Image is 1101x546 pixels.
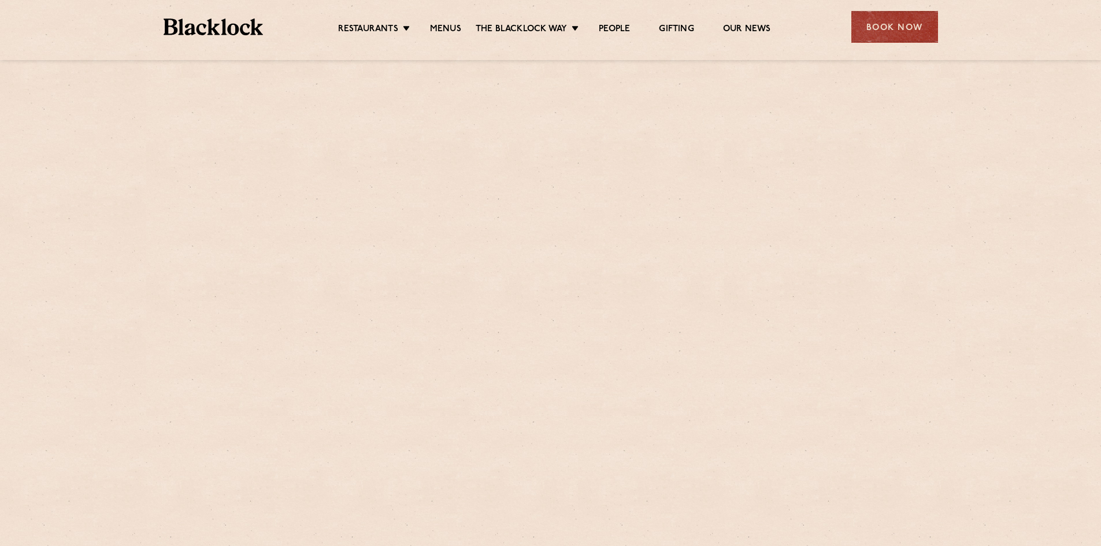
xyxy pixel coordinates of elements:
a: The Blacklock Way [476,24,567,36]
a: People [599,24,630,36]
a: Gifting [659,24,694,36]
a: Our News [723,24,771,36]
a: Restaurants [338,24,398,36]
a: Menus [430,24,461,36]
img: BL_Textured_Logo-footer-cropped.svg [164,18,264,35]
div: Book Now [851,11,938,43]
